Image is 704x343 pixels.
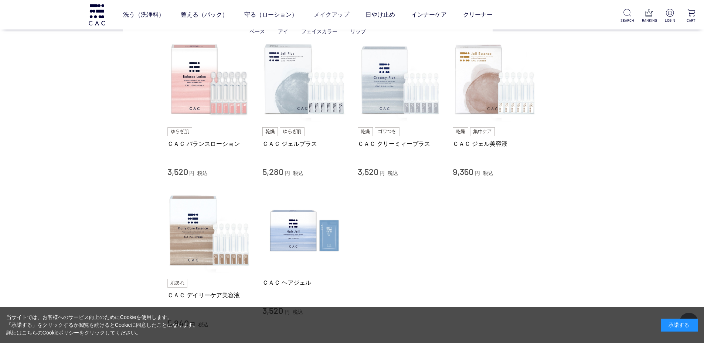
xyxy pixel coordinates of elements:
[262,279,347,287] a: ＣＡＣ ヘアジェル
[350,28,366,34] a: リップ
[293,170,303,176] span: 税込
[167,166,188,177] span: 3,520
[358,166,378,177] span: 3,520
[167,189,252,273] img: ＣＡＣ デイリーケア美容液
[475,170,480,176] span: 円
[262,127,278,136] img: 乾燥
[301,28,337,34] a: フェイスカラー
[262,189,347,273] img: ＣＡＣ ヘアジェル
[167,140,252,148] a: ＣＡＣ バランスローション
[189,170,194,176] span: 円
[42,330,79,336] a: Cookieポリシー
[262,140,347,148] a: ＣＡＣ ジェルプラス
[88,4,106,25] img: logo
[620,18,634,23] p: SEARCH
[6,313,198,337] div: 当サイトでは、お客様へのサービス向上のためにCookieを使用します。 「承諾する」をクリックするか閲覧を続けるとCookieに同意したことになります。 詳細はこちらの をクリックしてください。
[411,4,447,25] a: インナーケア
[262,166,283,177] span: 5,280
[167,38,252,122] img: ＣＡＣ バランスローション
[314,4,349,25] a: メイクアップ
[249,28,265,34] a: ベース
[661,319,698,332] div: 承諾する
[197,170,208,176] span: 税込
[278,28,288,34] a: アイ
[620,9,634,23] a: SEARCH
[167,291,252,299] a: ＣＡＣ デイリーケア美容液
[358,127,373,136] img: 乾燥
[375,127,399,136] img: ゴワつき
[358,38,442,122] img: ＣＡＣ クリーミィープラス
[262,305,283,316] span: 3,520
[453,140,537,148] a: ＣＡＣ ジェル美容液
[285,170,290,176] span: 円
[181,4,228,25] a: 整える（パック）
[167,279,187,288] img: 肌あれ
[663,9,677,23] a: LOGIN
[365,4,395,25] a: 日やけ止め
[280,127,305,136] img: ゆらぎ肌
[388,170,398,176] span: 税込
[642,9,656,23] a: RANKING
[453,166,473,177] span: 9,350
[483,170,493,176] span: 税込
[358,140,442,148] a: ＣＡＣ クリーミィープラス
[123,4,164,25] a: 洗う（洗浄料）
[642,18,656,23] p: RANKING
[684,18,698,23] p: CART
[684,9,698,23] a: CART
[262,38,347,122] img: ＣＡＣ ジェルプラス
[453,38,537,122] img: ＣＡＣ ジェル美容液
[380,170,385,176] span: 円
[453,127,468,136] img: 乾燥
[470,127,495,136] img: 集中ケア
[463,4,493,25] a: クリーナー
[167,127,193,136] img: ゆらぎ肌
[244,4,297,25] a: 守る（ローション）
[663,18,677,23] p: LOGIN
